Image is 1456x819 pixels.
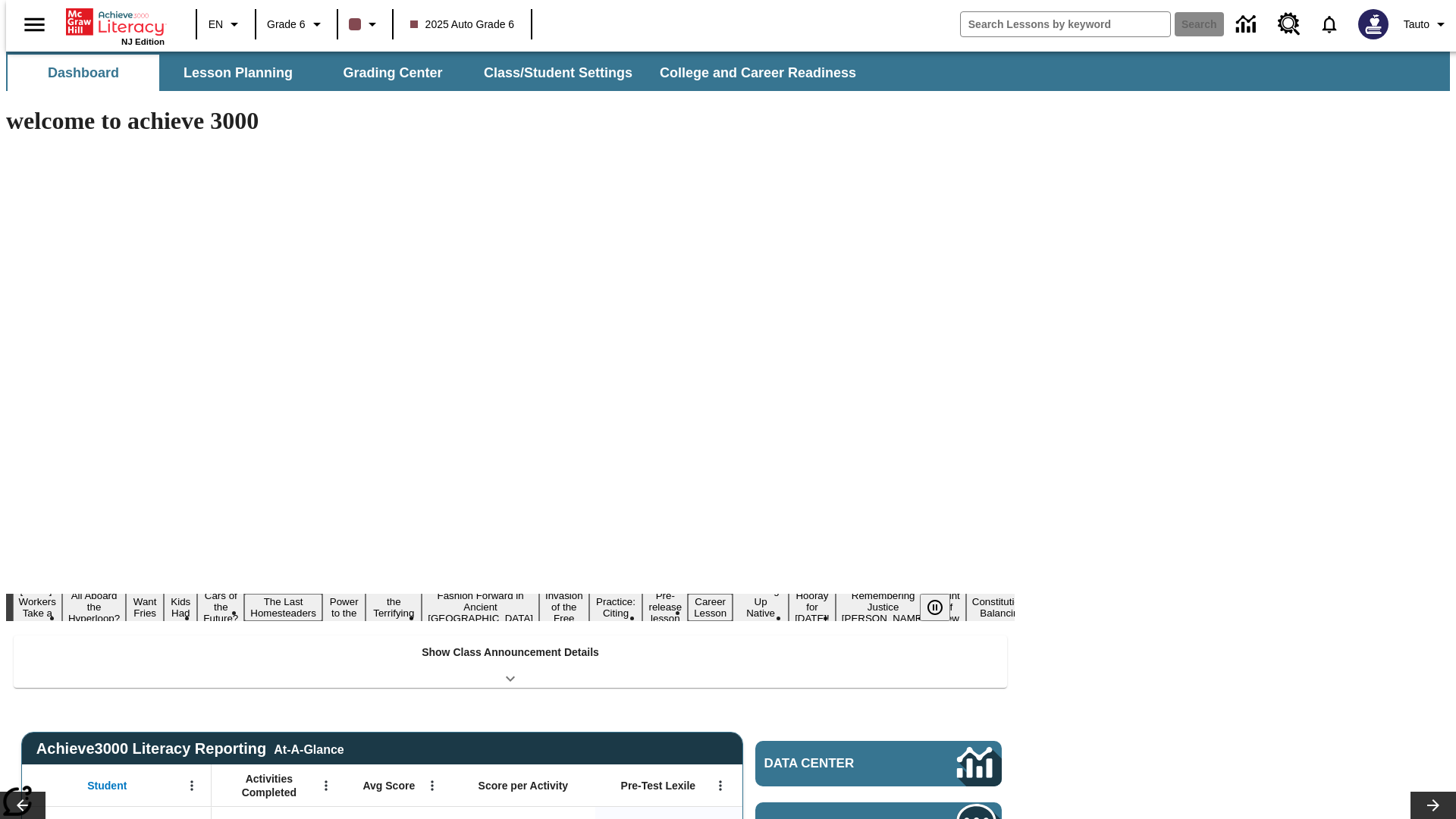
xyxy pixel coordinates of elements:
span: Avg Score [362,779,415,792]
p: Show Class Announcement Details [422,645,599,661]
button: Profile/Settings [1398,11,1456,38]
span: 2025 Auto Grade 6 [410,17,515,33]
span: Student [87,779,127,792]
span: Activities Completed [219,772,319,799]
button: Slide 5 Cars of the Future? [197,588,244,626]
span: Tauto [1404,17,1429,33]
span: EN [209,17,223,33]
button: Dashboard [8,55,159,91]
div: Pause [920,594,965,621]
a: Data Center [755,741,1002,786]
div: At-A-Glance [274,740,344,757]
button: Open side menu [12,2,57,47]
button: Slide 12 Pre-release lesson [642,588,688,626]
span: Pre-Test Lexile [621,779,696,792]
button: Open Menu [709,774,732,797]
button: Open Menu [315,774,337,797]
button: Class/Student Settings [472,55,645,91]
button: Slide 18 The Constitution's Balancing Act [966,582,1039,632]
button: Pause [920,594,950,621]
button: Open Menu [180,774,203,797]
span: NJ Edition [121,37,165,46]
button: Slide 14 Cooking Up Native Traditions [733,582,789,632]
button: Slide 10 The Invasion of the Free CD [539,576,589,638]
button: Select a new avatar [1349,5,1398,44]
button: Slide 7 Solar Power to the People [322,582,366,632]
button: Lesson carousel, Next [1410,792,1456,819]
a: Notifications [1310,5,1349,44]
div: Show Class Announcement Details [14,635,1007,688]
button: Slide 16 Remembering Justice O'Connor [836,588,931,626]
img: Avatar [1358,9,1389,39]
button: Slide 2 All Aboard the Hyperloop? [62,588,126,626]
div: Home [66,5,165,46]
span: Achieve3000 Literacy Reporting [36,740,344,758]
button: Slide 8 Attack of the Terrifying Tomatoes [366,582,422,632]
button: Language: EN, Select a language [202,11,250,38]
span: Grade 6 [267,17,306,33]
span: Data Center [764,756,906,771]
a: Resource Center, Will open in new tab [1269,4,1310,45]
button: Slide 1 Labor Day: Workers Take a Stand [13,582,62,632]
button: Slide 13 Career Lesson [688,594,733,621]
button: Slide 9 Fashion Forward in Ancient Rome [422,588,539,626]
span: Score per Activity [479,779,569,792]
button: College and Career Readiness [648,55,868,91]
button: Lesson Planning [162,55,314,91]
h1: welcome to achieve 3000 [6,107,1015,135]
button: Slide 4 Dirty Jobs Kids Had To Do [164,571,197,644]
input: search field [961,12,1170,36]
button: Slide 11 Mixed Practice: Citing Evidence [589,582,643,632]
button: Slide 15 Hooray for Constitution Day! [789,588,836,626]
div: SubNavbar [6,55,870,91]
a: Home [66,7,165,37]
button: Open Menu [421,774,444,797]
div: SubNavbar [6,52,1450,91]
button: Grading Center [317,55,469,91]
button: Class color is dark brown. Change class color [343,11,388,38]
a: Data Center [1227,4,1269,45]
button: Slide 3 Do You Want Fries With That? [126,571,164,644]
button: Slide 6 The Last Homesteaders [244,594,322,621]
button: Grade: Grade 6, Select a grade [261,11,332,38]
